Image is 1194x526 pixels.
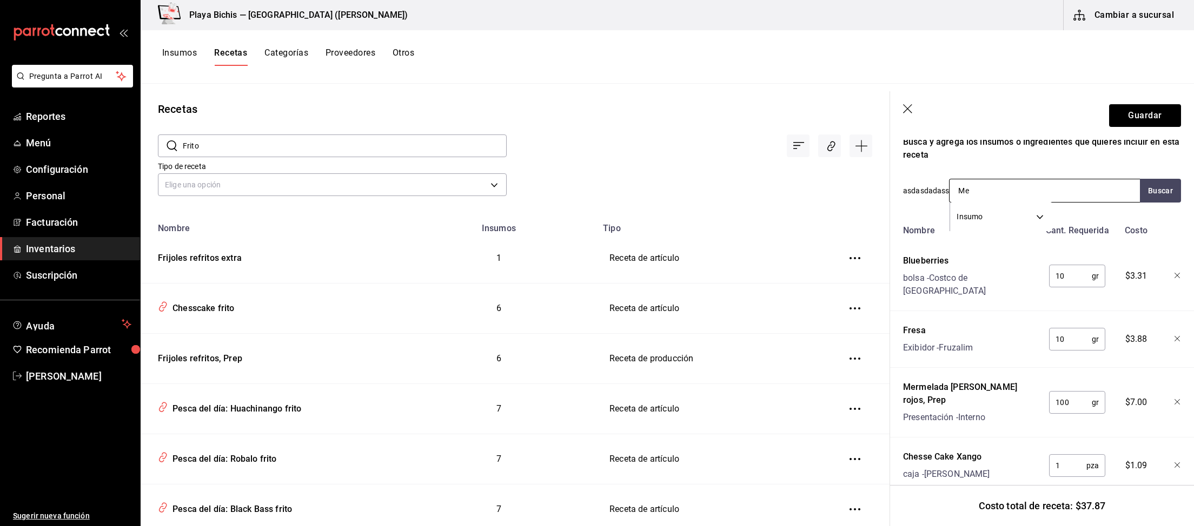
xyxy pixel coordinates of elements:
[154,348,242,365] div: Frijoles refritos, Prep
[326,48,375,66] button: Proveedores
[496,454,501,464] span: 7
[1040,220,1111,237] div: Cant. Requerida
[26,109,131,124] span: Reportes
[903,468,990,481] div: caja - [PERSON_NAME]
[393,48,414,66] button: Otros
[26,318,117,331] span: Ayuda
[26,342,131,357] span: Recomienda Parrot
[214,48,247,66] button: Recetas
[496,504,501,514] span: 7
[1049,392,1092,413] input: 0
[1049,391,1105,414] div: gr
[1109,104,1181,127] button: Guardar
[1049,328,1105,350] div: gr
[26,268,131,282] span: Suscripción
[26,188,131,203] span: Personal
[903,324,973,337] div: Fresa
[903,136,1181,161] div: Busca y agrega los insumos o ingredientes que quieres incluir en esta receta
[158,163,507,170] label: Tipo de receta
[154,248,242,265] div: Frijoles refritos extra
[903,254,1040,267] div: Blueberries
[1125,396,1147,409] span: $7.00
[1125,459,1147,472] span: $1.09
[26,369,131,383] span: [PERSON_NAME]
[1049,265,1105,287] div: gr
[903,411,1040,424] div: Presentación - Interno
[1049,455,1086,476] input: 0
[596,233,825,284] td: Receta de artículo
[162,48,197,66] button: Insumos
[1049,265,1092,287] input: 0
[596,384,825,434] td: Receta de artículo
[141,217,401,233] th: Nombre
[903,381,1040,407] div: Mermelada [PERSON_NAME] rojos, Prep
[903,341,973,354] div: Exibidor - Fruzalim
[162,48,414,66] div: navigation tabs
[26,215,131,230] span: Facturación
[950,202,1052,231] div: Insumo
[1049,328,1092,350] input: 0
[26,241,131,256] span: Inventarios
[596,434,825,484] td: Receta de artículo
[158,101,197,117] div: Recetas
[168,499,292,516] div: Pesca del día: Black Bass frito
[1140,179,1181,203] button: Buscar
[1125,333,1147,346] span: $3.88
[26,162,131,177] span: Configuración
[264,48,308,66] button: Categorías
[1049,454,1105,477] div: pza
[1111,220,1158,237] div: Costo
[29,71,116,82] span: Pregunta a Parrot AI
[168,298,235,315] div: Chesscake frito
[26,136,131,150] span: Menú
[496,353,501,363] span: 6
[890,485,1194,526] div: Costo total de receta: $37.87
[787,134,810,157] div: Ordenar por
[850,134,872,157] div: Agregar receta
[496,403,501,414] span: 7
[158,173,507,196] div: Elige una opción
[168,449,277,466] div: Pesca del día: Robalo frito
[950,179,1058,202] input: Buscar insumo
[596,217,825,233] th: Tipo
[401,217,596,233] th: Insumos
[181,9,408,22] h3: Playa Bichis — [GEOGRAPHIC_DATA] ([PERSON_NAME])
[903,179,1181,203] div: asdasdadass
[12,65,133,87] button: Pregunta a Parrot AI
[903,450,990,463] div: Chesse Cake Xango
[168,399,301,415] div: Pesca del día: Huachinango frito
[13,510,131,522] span: Sugerir nueva función
[818,134,841,157] div: Asociar recetas
[8,78,133,90] a: Pregunta a Parrot AI
[596,334,825,384] td: Receta de producción
[496,303,501,313] span: 6
[119,28,128,37] button: open_drawer_menu
[899,220,1040,237] div: Nombre
[183,135,507,157] input: Buscar nombre de receta
[1125,269,1147,282] span: $3.31
[596,284,825,334] td: Receta de artículo
[903,272,1040,298] div: bolsa - Costco de [GEOGRAPHIC_DATA]
[496,253,501,263] span: 1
